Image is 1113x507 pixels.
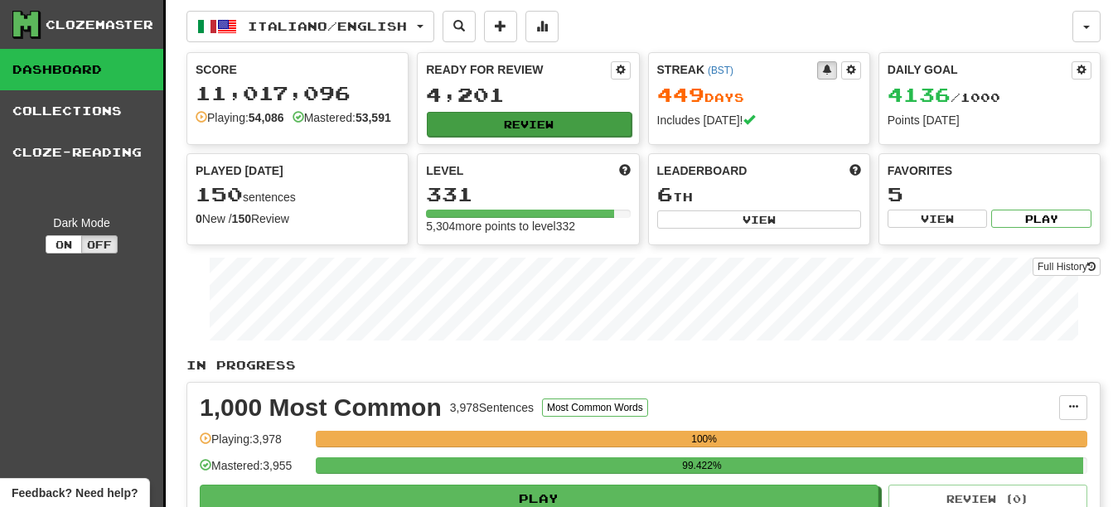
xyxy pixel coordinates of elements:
div: 11,017,096 [196,83,399,104]
div: Dark Mode [12,215,151,231]
div: th [657,184,861,205]
span: Played [DATE] [196,162,283,179]
div: Playing: 3,978 [200,431,307,458]
span: Italiano / English [248,19,407,33]
button: Italiano/English [186,11,434,42]
div: Clozemaster [46,17,153,33]
span: Level [426,162,463,179]
div: sentences [196,184,399,205]
div: 99.422% [321,457,1082,474]
div: New / Review [196,210,399,227]
span: 150 [196,182,243,205]
div: Mastered: [293,109,391,126]
span: Leaderboard [657,162,748,179]
span: 449 [657,83,704,106]
strong: 0 [196,212,202,225]
div: 1,000 Most Common [200,395,442,420]
p: In Progress [186,357,1101,374]
span: This week in points, UTC [849,162,861,179]
div: Ready for Review [426,61,610,78]
button: Most Common Words [542,398,648,417]
div: Favorites [888,162,1091,179]
span: Open feedback widget [12,485,138,501]
div: Daily Goal [888,61,1072,80]
button: Review [427,112,631,137]
div: 331 [426,184,630,205]
div: Includes [DATE]! [657,112,861,128]
span: 4136 [888,83,951,106]
div: 5 [888,184,1091,205]
div: 4,201 [426,84,630,105]
strong: 150 [232,212,251,225]
div: Points [DATE] [888,112,1091,128]
a: (BST) [708,65,733,76]
button: View [888,210,988,228]
button: Add sentence to collection [484,11,517,42]
span: / 1000 [888,90,1000,104]
div: Day s [657,84,861,106]
span: Score more points to level up [619,162,631,179]
strong: 54,086 [249,111,284,124]
div: 3,978 Sentences [450,399,534,416]
div: Score [196,61,399,78]
div: Streak [657,61,817,78]
strong: 53,591 [356,111,391,124]
div: 5,304 more points to level 332 [426,218,630,234]
a: Full History [1033,258,1101,276]
button: More stats [525,11,559,42]
button: Play [991,210,1091,228]
button: Search sentences [443,11,476,42]
button: On [46,235,82,254]
div: Mastered: 3,955 [200,457,307,485]
button: Off [81,235,118,254]
button: View [657,210,861,229]
div: Playing: [196,109,284,126]
span: 6 [657,182,673,205]
div: 100% [321,431,1087,447]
